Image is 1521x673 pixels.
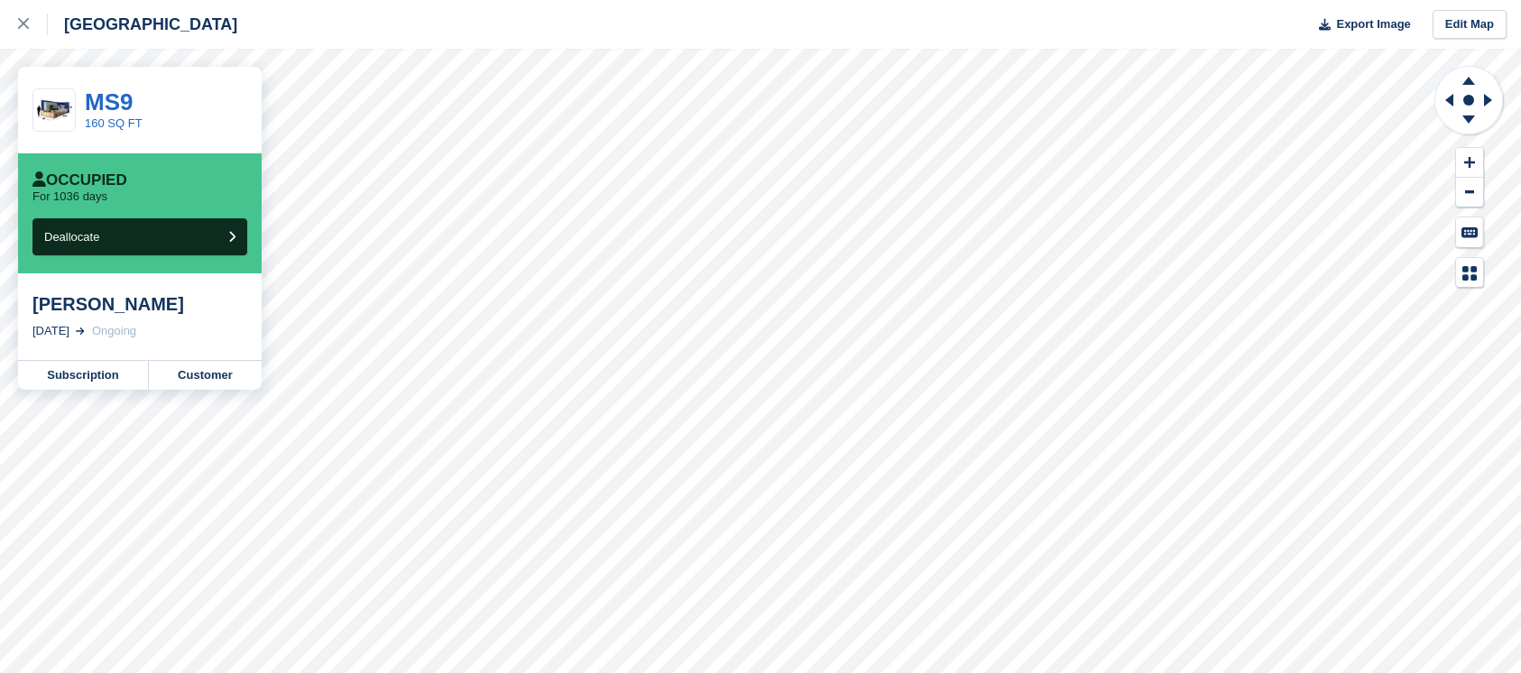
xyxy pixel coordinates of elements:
p: For 1036 days [32,189,107,204]
div: Ongoing [92,322,136,340]
span: Deallocate [44,230,99,244]
button: Export Image [1308,10,1411,40]
a: Edit Map [1433,10,1507,40]
button: Zoom Out [1456,178,1483,207]
button: Deallocate [32,218,247,255]
a: MS9 [85,88,133,115]
button: Zoom In [1456,148,1483,178]
a: 160 SQ FT [85,116,143,130]
button: Map Legend [1456,258,1483,288]
a: Customer [149,361,262,390]
div: [DATE] [32,322,69,340]
div: [PERSON_NAME] [32,293,247,315]
a: Subscription [18,361,149,390]
img: 20-ft-container.jpg [33,95,75,126]
img: arrow-right-light-icn-cde0832a797a2874e46488d9cf13f60e5c3a73dbe684e267c42b8395dfbc2abf.svg [76,327,85,335]
span: Export Image [1336,15,1410,33]
div: [GEOGRAPHIC_DATA] [48,14,237,35]
div: Occupied [32,171,127,189]
button: Keyboard Shortcuts [1456,217,1483,247]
